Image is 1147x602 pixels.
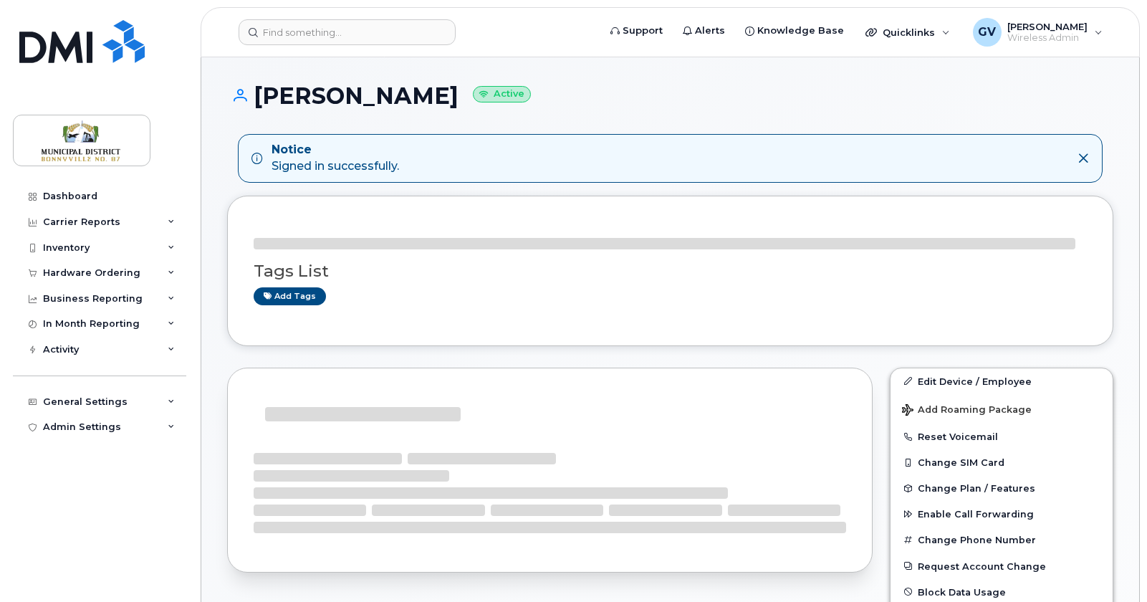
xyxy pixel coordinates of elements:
[254,262,1087,280] h3: Tags List
[272,142,399,175] div: Signed in successfully.
[227,83,1113,108] h1: [PERSON_NAME]
[254,287,326,305] a: Add tags
[891,527,1113,553] button: Change Phone Number
[891,475,1113,501] button: Change Plan / Features
[902,404,1032,418] span: Add Roaming Package
[891,449,1113,475] button: Change SIM Card
[918,509,1034,520] span: Enable Call Forwarding
[891,501,1113,527] button: Enable Call Forwarding
[891,553,1113,579] button: Request Account Change
[473,86,531,102] small: Active
[891,368,1113,394] a: Edit Device / Employee
[891,424,1113,449] button: Reset Voicemail
[891,394,1113,424] button: Add Roaming Package
[918,483,1035,494] span: Change Plan / Features
[272,142,399,158] strong: Notice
